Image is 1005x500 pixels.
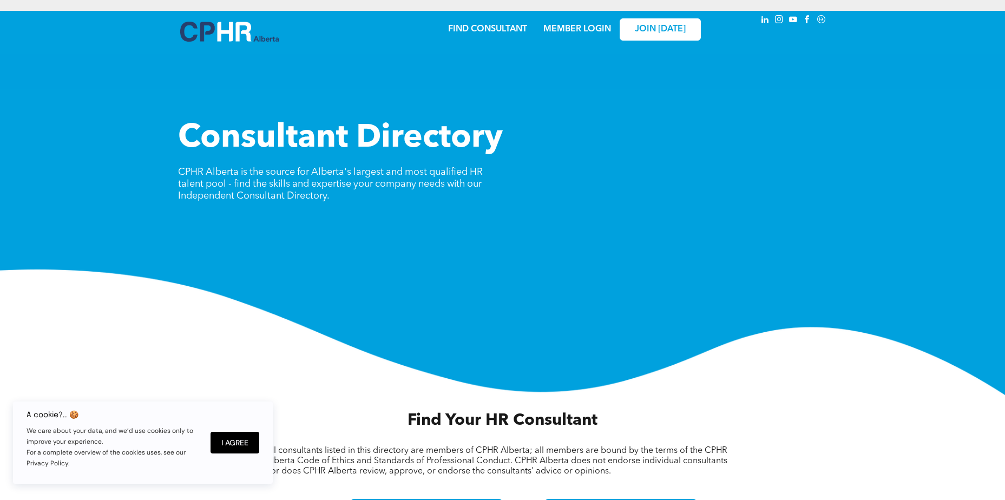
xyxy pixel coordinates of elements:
img: A blue and white logo for cp alberta [180,22,279,42]
a: facebook [802,14,813,28]
span: Consultant Directory [178,122,503,155]
span: Find Your HR Consultant [408,412,597,429]
p: We care about your data, and we’d use cookies only to improve your experience. For a complete ove... [27,425,200,469]
a: linkedin [759,14,771,28]
a: JOIN [DATE] [620,18,701,41]
a: instagram [773,14,785,28]
span: All consultants listed in this directory are members of CPHR Alberta; all members are bound by th... [266,446,727,476]
a: FIND CONSULTANT [448,25,527,34]
a: Social network [816,14,827,28]
button: I Agree [211,432,259,453]
span: JOIN [DATE] [635,24,686,35]
a: MEMBER LOGIN [543,25,611,34]
span: CPHR Alberta is the source for Alberta's largest and most qualified HR talent pool - find the ski... [178,167,483,201]
h6: A cookie?.. 🍪 [27,410,200,419]
a: youtube [787,14,799,28]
